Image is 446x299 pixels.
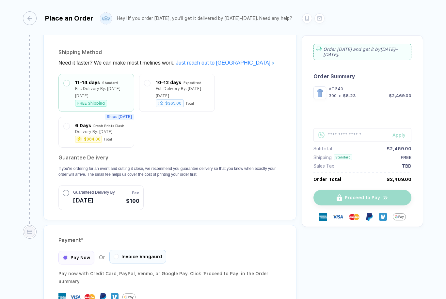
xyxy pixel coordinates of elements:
img: express [319,213,327,221]
img: master-card [349,212,359,222]
div: $369.00 [156,99,184,107]
div: Order [DATE] and get it by [DATE]–[DATE] . [313,44,411,60]
div: x [338,93,342,98]
img: visa [333,212,343,222]
div: Expedited [183,79,201,86]
p: If you're ordering for an event and cutting it close, we recommend you guarantee delivery so that... [58,166,281,177]
div: Invoice Vangaurd [109,250,166,263]
div: 11–14 days StandardEst. Delivery By: [DATE]–[DATE]FREE Shipping [64,79,129,107]
div: $2,469.00 [387,146,411,151]
img: GPay [393,210,406,223]
div: Standard [334,155,352,160]
div: Sales Tax [313,163,334,169]
span: Invoice Vangaurd [121,254,162,259]
div: Or [58,251,166,264]
div: 300 [329,93,337,98]
div: Standard [102,79,118,86]
div: 10–12 days [156,79,181,86]
div: Shipping Method [58,47,281,58]
img: user profile [100,13,112,24]
div: Delivery By: [DATE] [75,128,113,135]
div: $2,469.00 [389,93,411,98]
div: Apply [392,132,411,138]
span: Guaranteed Delivery By [73,189,115,195]
img: Venmo [379,213,387,221]
button: Guaranteed Delivery By[DATE]Fee$100 [58,185,144,210]
div: $984.00 [84,137,101,141]
div: Place an Order [45,14,93,22]
div: 11–14 days [75,79,100,86]
a: Just reach out to [GEOGRAPHIC_DATA] [176,60,275,66]
div: 10–12 days ExpeditedEst. Delivery By: [DATE]–[DATE]$369.00Total [144,79,210,107]
span: Fee [132,190,139,196]
h2: Guarantee Delivery [58,153,281,163]
div: Pay now with Credit Card, PayPal , Venmo , or Google Pay. Click 'Proceed to Pay' in the Order Sum... [58,270,281,285]
div: $2,469.00 [387,177,411,182]
img: Paypal [365,213,373,221]
div: Subtotal [313,146,332,151]
div: Need it faster? We can make most timelines work. [58,58,281,68]
div: $8.23 [343,93,356,98]
div: Total [185,101,194,105]
div: FREE Shipping [75,100,107,107]
div: FREE [401,155,411,160]
div: Payment [58,235,281,246]
div: Order Total [313,177,341,182]
div: #G640 [329,86,411,91]
div: 6 Days [75,122,91,129]
div: Order Summary [313,73,411,80]
div: TBD [402,163,411,169]
div: Est. Delivery By: [DATE]–[DATE] [156,85,210,99]
span: [DATE] [73,195,115,206]
img: 1760122030840plwlm_nt_front.png [315,88,325,97]
div: Total [104,137,112,141]
span: Pay Now [71,255,90,260]
div: Hey! If you order [DATE], you'll get it delivered by [DATE]–[DATE]. Need any help? [117,16,292,21]
button: Apply [384,128,411,142]
div: Pay Now [58,251,94,264]
span: $100 [126,197,139,205]
span: Ships [DATE] [105,114,134,120]
div: Fresh Prints Flash [93,122,124,129]
div: Est. Delivery By: [DATE]–[DATE] [75,85,129,99]
div: 6 Days Fresh Prints FlashDelivery By: [DATE]$984.00Total [64,122,129,142]
div: Shipping [313,155,332,160]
